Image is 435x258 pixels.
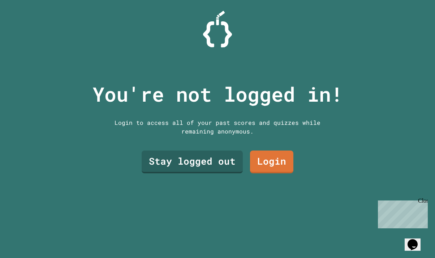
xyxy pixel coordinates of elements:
[250,151,293,173] a: Login
[203,11,232,47] img: Logo.svg
[375,198,428,228] iframe: chat widget
[142,151,243,173] a: Stay logged out
[3,3,50,46] div: Chat with us now!Close
[92,79,343,109] p: You're not logged in!
[109,118,326,136] div: Login to access all of your past scores and quizzes while remaining anonymous.
[405,229,428,251] iframe: chat widget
